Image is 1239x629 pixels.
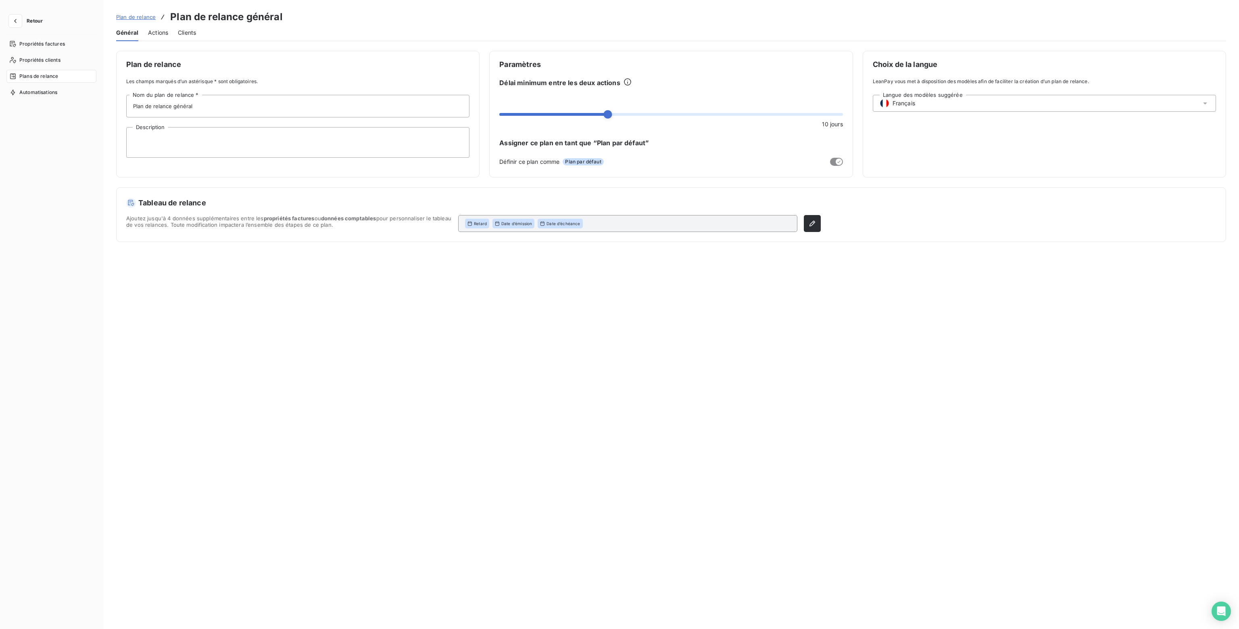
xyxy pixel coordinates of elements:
span: Paramètres [499,61,843,68]
a: Automatisations [6,86,96,99]
span: Général [116,29,138,37]
span: Assigner ce plan en tant que “Plan par défaut” [499,138,843,148]
span: Clients [178,29,196,37]
span: propriétés factures [264,215,315,222]
span: Date d’échéance [546,221,580,226]
h5: Tableau de relance [126,197,821,209]
span: Définir ce plan comme [499,157,559,166]
a: Plan de relance [116,13,156,21]
span: Retard [474,221,487,226]
a: Plans de relance [6,70,96,83]
span: Automatisations [19,89,57,96]
h3: Plan de relance général [170,10,282,24]
span: Propriétés clients [19,56,60,64]
span: Date d’émission [501,221,532,226]
span: Ajoutez jusqu'à 4 données supplémentaires entre les ou pour personnaliser le tableau de vos relan... [126,215,452,232]
a: Propriétés factures [6,38,96,50]
span: Plan de relance [116,14,156,20]
span: LeanPay vous met à disposition des modèles afin de faciliter la création d’un plan de relance. [873,78,1216,85]
div: Open Intercom Messenger [1212,602,1231,621]
button: Retour [6,15,49,27]
span: Plan par défaut [563,158,603,165]
span: Plans de relance [19,73,58,80]
span: Actions [148,29,168,37]
span: Propriétés factures [19,40,65,48]
a: Propriétés clients [6,54,96,67]
span: Français [893,99,915,107]
span: Plan de relance [126,61,469,68]
span: Délai minimum entre les deux actions [499,78,620,88]
span: Choix de la langue [873,61,1216,68]
span: 10 jours [822,120,843,128]
span: données comptables [321,215,376,222]
span: Les champs marqués d’un astérisque * sont obligatoires. [126,78,469,85]
span: Retour [27,19,43,23]
input: placeholder [126,95,469,117]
